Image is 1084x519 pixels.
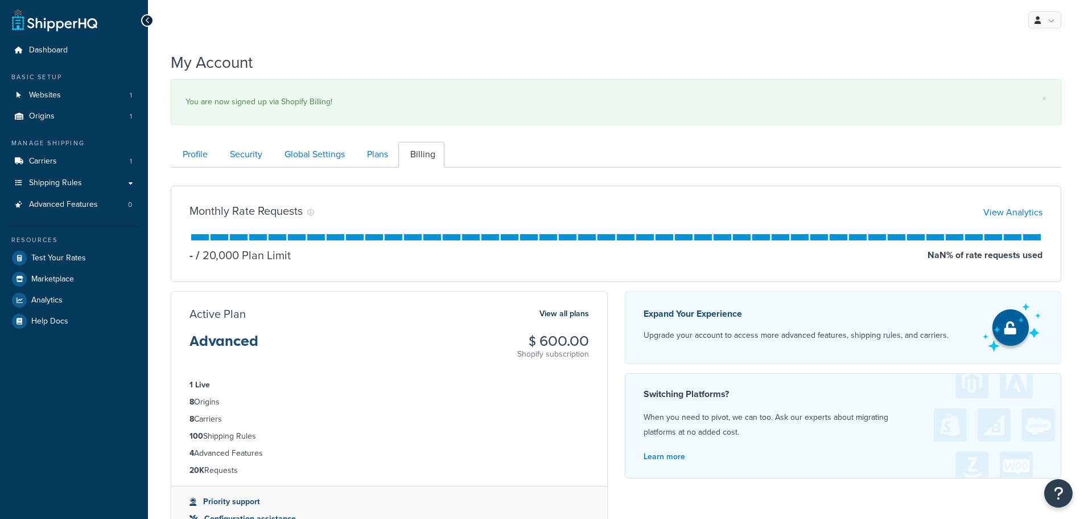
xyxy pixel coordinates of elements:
[9,269,139,289] a: Marketplace
[171,51,253,73] h1: My Account
[31,275,74,284] span: Marketplace
[9,173,139,194] a: Shipping Rules
[9,106,139,127] li: Origins
[31,254,86,263] span: Test Your Rates
[9,138,139,148] div: Manage Shipping
[12,9,97,31] a: ShipperHQ Home
[9,151,139,172] li: Carriers
[196,247,200,264] span: /
[9,151,139,172] a: Carriers 1
[9,40,139,61] a: Dashboard
[29,91,61,100] span: Websites
[31,296,63,305] span: Analytics
[189,413,589,426] li: Carriers
[928,247,1042,263] p: NaN % of rate requests used
[9,290,139,310] a: Analytics
[189,379,210,391] strong: 1 Live
[189,447,589,460] li: Advanced Features
[29,200,98,210] span: Advanced Features
[9,85,139,106] li: Websites
[355,142,397,167] a: Plans
[9,235,139,245] div: Resources
[193,247,291,263] p: 20,000 Plan Limit
[218,142,271,167] a: Security
[130,91,132,100] span: 1
[9,106,139,127] a: Origins 1
[644,387,1043,401] h4: Switching Platforms?
[189,205,303,217] h3: Monthly Rate Requests
[189,447,194,459] strong: 4
[189,430,203,442] strong: 100
[29,157,57,166] span: Carriers
[186,94,1046,110] div: You are now signed up via Shopify Billing!
[130,112,132,121] span: 1
[189,308,246,320] h3: Active Plan
[9,194,139,215] a: Advanced Features 0
[189,464,204,476] strong: 20K
[644,306,949,322] p: Expand Your Experience
[644,328,949,344] p: Upgrade your account to access more advanced features, shipping rules, and carriers.
[29,178,82,188] span: Shipping Rules
[128,200,132,210] span: 0
[273,142,354,167] a: Global Settings
[517,349,589,360] p: Shopify subscription
[189,413,194,425] strong: 8
[29,46,68,55] span: Dashboard
[1044,479,1073,508] button: Open Resource Center
[189,247,193,263] p: -
[517,334,589,349] h3: $ 600.00
[189,496,589,508] li: Priority support
[189,464,589,477] li: Requests
[171,142,217,167] a: Profile
[625,291,1062,364] a: Expand Your Experience Upgrade your account to access more advanced features, shipping rules, and...
[9,311,139,332] a: Help Docs
[983,206,1042,219] a: View Analytics
[9,85,139,106] a: Websites 1
[189,334,258,358] h3: Advanced
[9,194,139,215] li: Advanced Features
[31,317,68,326] span: Help Docs
[644,410,1043,440] p: When you need to pivot, we can too. Ask our experts about migrating platforms at no added cost.
[189,430,589,443] li: Shipping Rules
[539,307,589,321] a: View all plans
[9,248,139,268] a: Test Your Rates
[644,451,685,463] a: Learn more
[189,396,194,408] strong: 8
[130,157,132,166] span: 1
[398,142,444,167] a: Billing
[9,72,139,82] div: Basic Setup
[29,112,55,121] span: Origins
[1042,94,1046,103] a: ×
[189,396,589,408] li: Origins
